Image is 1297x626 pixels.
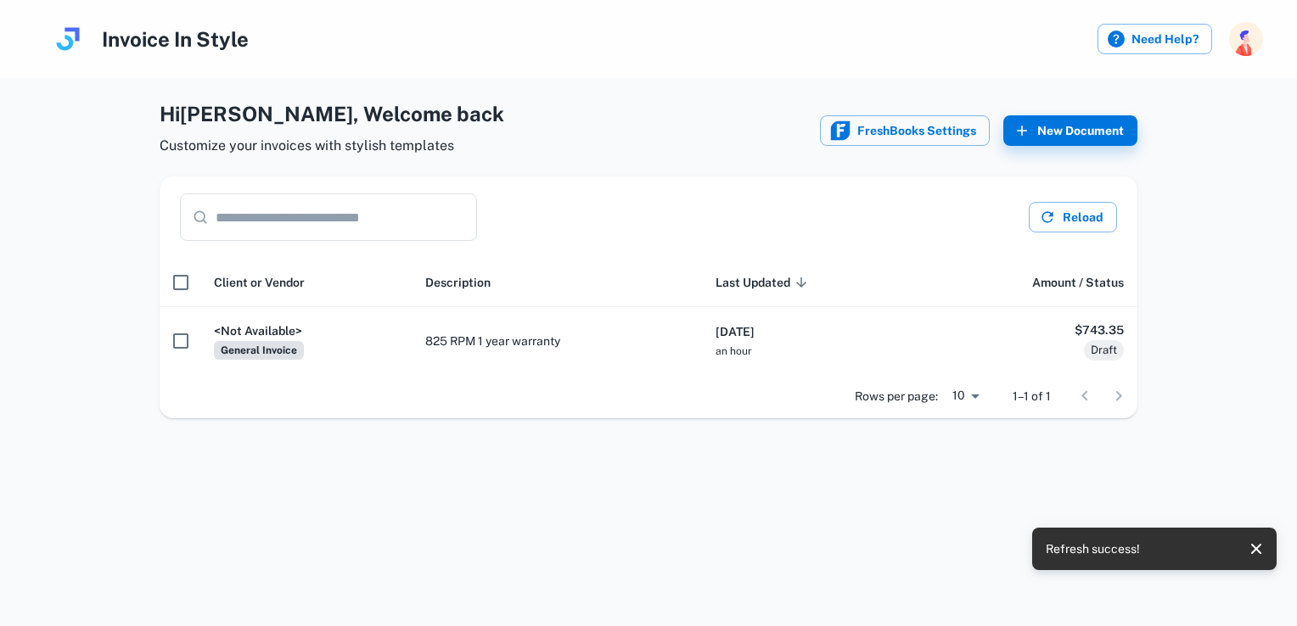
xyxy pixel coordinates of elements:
p: 1–1 of 1 [1013,387,1051,405]
img: FreshBooks icon [830,120,851,141]
span: Amount / Status [1032,272,1124,293]
button: close [1243,535,1270,562]
td: 825 RPM 1 year warranty [412,307,702,374]
h4: Invoice In Style [102,24,249,54]
button: FreshBooks iconFreshBooks Settings [820,115,990,146]
img: logo.svg [51,22,85,56]
h6: [DATE] [716,322,911,341]
img: photoURL [1229,22,1263,56]
button: New Document [1003,115,1137,146]
span: Customize your invoices with stylish templates [160,136,504,156]
label: Need Help? [1098,24,1212,54]
span: an hour [716,345,752,357]
h6: $743.35 [938,321,1124,339]
p: Rows per page: [855,387,938,405]
span: Client or Vendor [214,272,305,293]
div: Refresh success! [1046,533,1140,565]
span: Draft [1084,342,1124,359]
div: scrollable content [160,258,1137,374]
h6: <Not Available> [214,321,398,340]
button: Reload [1029,202,1117,232]
div: 10 [945,383,985,408]
span: Description [425,272,491,293]
h4: Hi [PERSON_NAME] , Welcome back [160,98,504,129]
span: Last Updated [716,272,812,293]
span: General Invoice [214,341,304,360]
